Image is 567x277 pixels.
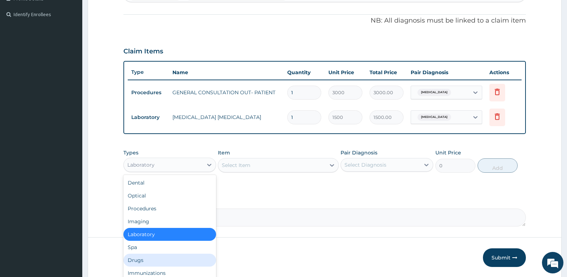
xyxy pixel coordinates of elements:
th: Actions [486,65,522,80]
div: Dental [123,176,216,189]
th: Unit Price [325,65,366,80]
textarea: Type your message and hit 'Enter' [4,196,136,221]
div: Select Diagnosis [344,161,386,168]
td: Procedures [128,86,169,99]
div: Laboratory [123,228,216,241]
span: [MEDICAL_DATA] [417,89,451,96]
td: GENERAL CONSULTATION OUT- PATIENT [169,85,284,100]
h3: Claim Items [123,48,163,56]
div: Chat with us now [37,40,120,49]
img: d_794563401_company_1708531726252_794563401 [13,36,29,54]
span: We're online! [41,90,99,163]
div: Laboratory [127,161,155,168]
label: Unit Price [435,149,461,156]
div: Minimize live chat window [117,4,135,21]
div: Optical [123,189,216,202]
div: Spa [123,241,216,254]
div: Drugs [123,254,216,267]
label: Pair Diagnosis [341,149,377,156]
th: Total Price [366,65,407,80]
td: [MEDICAL_DATA] [MEDICAL_DATA] [169,110,284,124]
th: Name [169,65,284,80]
p: NB: All diagnosis must be linked to a claim item [123,16,526,25]
span: [MEDICAL_DATA] [417,114,451,121]
th: Quantity [284,65,325,80]
button: Submit [483,248,526,267]
td: Laboratory [128,111,169,124]
th: Type [128,66,169,79]
div: Imaging [123,215,216,228]
div: Select Item [222,162,250,169]
button: Add [478,158,518,173]
div: Procedures [123,202,216,215]
label: Types [123,150,138,156]
th: Pair Diagnosis [407,65,486,80]
label: Item [218,149,230,156]
label: Comment [123,199,526,205]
